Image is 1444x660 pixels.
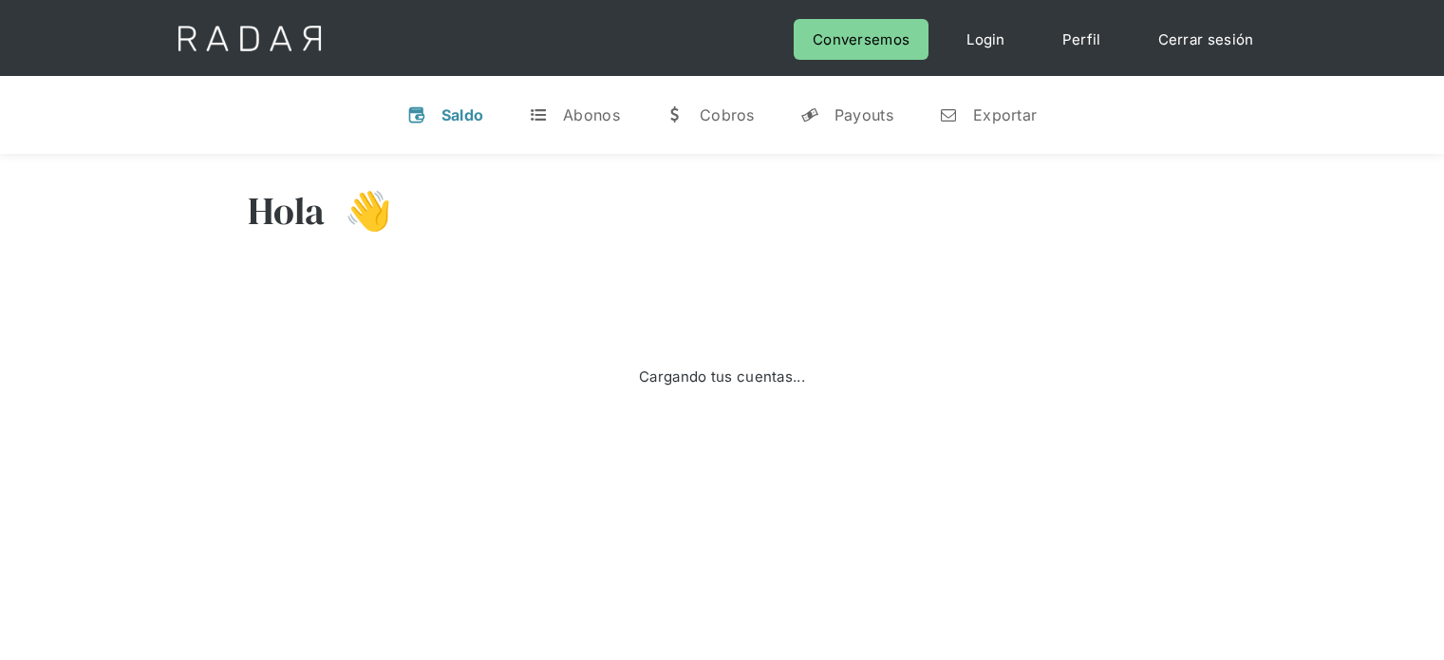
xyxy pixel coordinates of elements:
div: Payouts [835,105,893,124]
a: Login [947,19,1024,60]
div: y [800,105,819,124]
h3: Hola [248,187,326,235]
div: Exportar [973,105,1037,124]
a: Cerrar sesión [1139,19,1273,60]
div: n [939,105,958,124]
div: v [407,105,426,124]
div: Abonos [563,105,620,124]
div: Saldo [441,105,484,124]
a: Conversemos [794,19,928,60]
h3: 👋 [326,187,392,235]
a: Perfil [1043,19,1120,60]
div: Cobros [700,105,755,124]
div: Cargando tus cuentas... [639,364,805,389]
div: t [529,105,548,124]
div: w [666,105,684,124]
